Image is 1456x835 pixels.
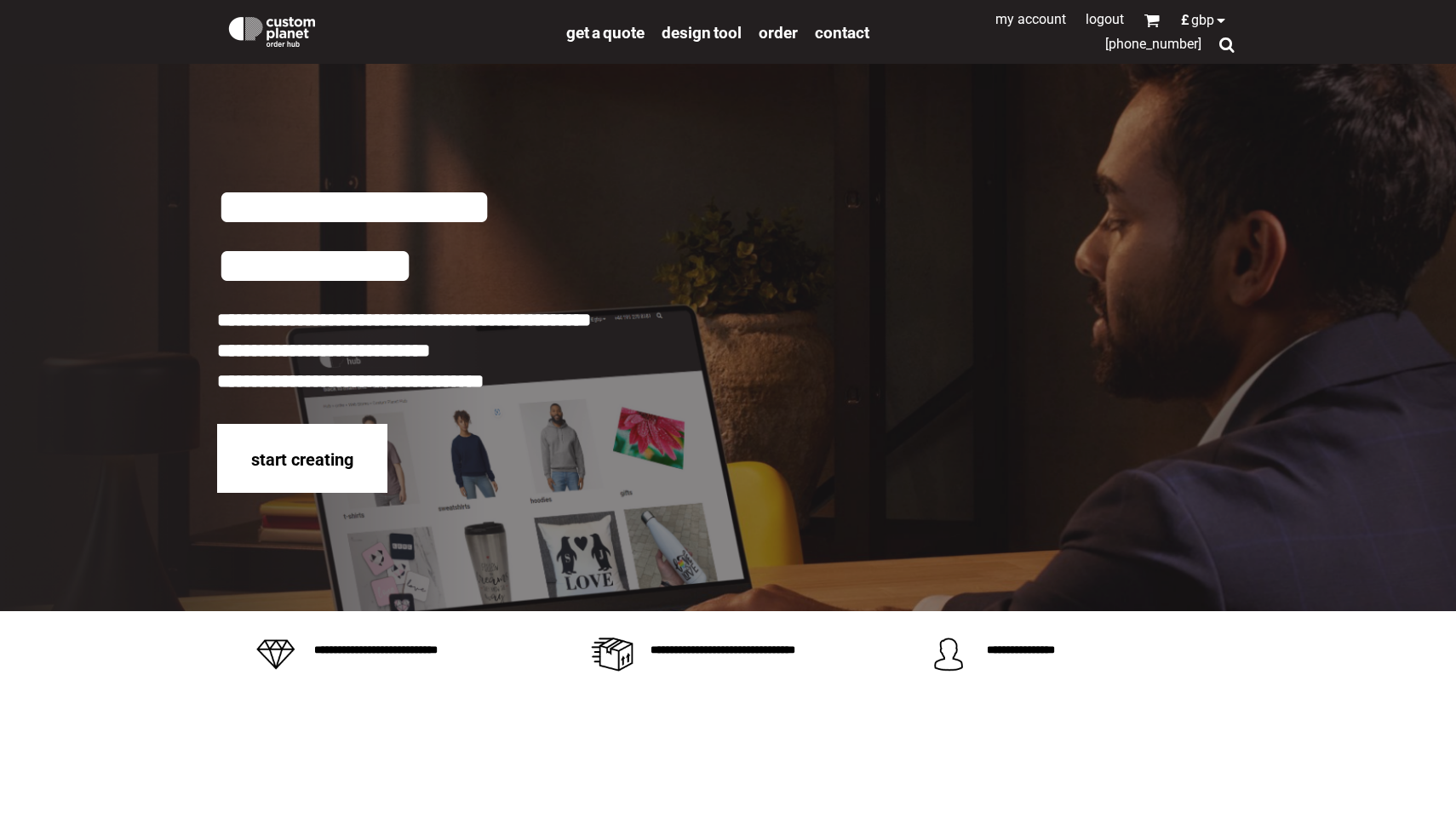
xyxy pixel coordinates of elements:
span: get a quote [566,23,645,43]
a: Custom Planet [217,4,558,55]
a: My Account [995,11,1066,27]
span: order [759,23,798,43]
span: [PHONE_NUMBER] [1105,36,1201,52]
span: GBP [1191,14,1214,27]
span: £ [1181,14,1191,27]
img: Custom Planet [226,13,318,47]
a: get a quote [566,22,645,42]
a: order [759,22,798,42]
span: start creating [251,449,353,470]
a: Contact [815,22,869,42]
a: Logout [1086,11,1124,27]
a: design tool [662,22,742,42]
span: design tool [662,23,742,43]
span: Contact [815,23,869,43]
